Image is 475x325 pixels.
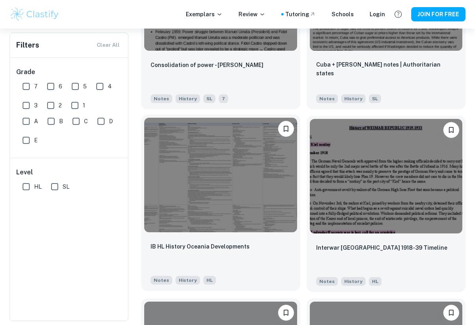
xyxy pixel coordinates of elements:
[63,182,69,191] span: SL
[341,277,366,286] span: History
[176,94,200,103] span: History
[144,118,297,232] img: History Notes example thumbnail: IB HL History Oceania Developments
[203,94,216,103] span: SL
[443,122,459,138] button: Please log in to bookmark exemplars
[219,94,228,103] span: 7
[316,60,456,78] p: Cuba + Castro notes | Authoritarian states
[316,94,338,103] span: Notes
[109,117,113,126] span: D
[310,119,463,233] img: History Notes example thumbnail: Interwar Germany 1918-39 Timeline
[10,6,60,22] img: Clastify logo
[59,101,62,110] span: 2
[16,67,122,77] h6: Grade
[411,7,465,21] button: JOIN FOR FREE
[34,136,38,145] span: E
[278,121,294,137] button: Please log in to bookmark exemplars
[151,94,172,103] span: Notes
[141,116,300,292] a: Please log in to bookmark exemplarsIB HL History Oceania DevelopmentsNotesHistoryHL
[16,168,122,177] h6: Level
[307,116,466,292] a: Please log in to bookmark exemplarsInterwar Germany 1918-39 TimelineNotesHistoryHL
[59,82,62,91] span: 6
[16,40,39,51] h6: Filters
[443,305,459,321] button: Please log in to bookmark exemplars
[332,10,354,19] a: Schools
[108,82,112,91] span: 4
[316,277,338,286] span: Notes
[59,117,63,126] span: B
[391,8,405,21] button: Help and Feedback
[186,10,223,19] p: Exemplars
[151,242,250,251] p: IB HL History Oceania Developments
[316,243,447,252] p: Interwar Germany 1918-39 Timeline
[370,10,385,19] a: Login
[34,82,38,91] span: 7
[176,276,200,285] span: History
[84,117,88,126] span: C
[151,276,172,285] span: Notes
[369,94,381,103] span: SL
[151,61,263,69] p: Consolidation of power - Castro
[83,101,85,110] span: 1
[369,277,382,286] span: HL
[278,305,294,321] button: Please log in to bookmark exemplars
[34,182,42,191] span: HL
[238,10,265,19] p: Review
[285,10,316,19] a: Tutoring
[83,82,87,91] span: 5
[203,276,216,285] span: HL
[34,101,38,110] span: 3
[341,94,366,103] span: History
[34,117,38,126] span: A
